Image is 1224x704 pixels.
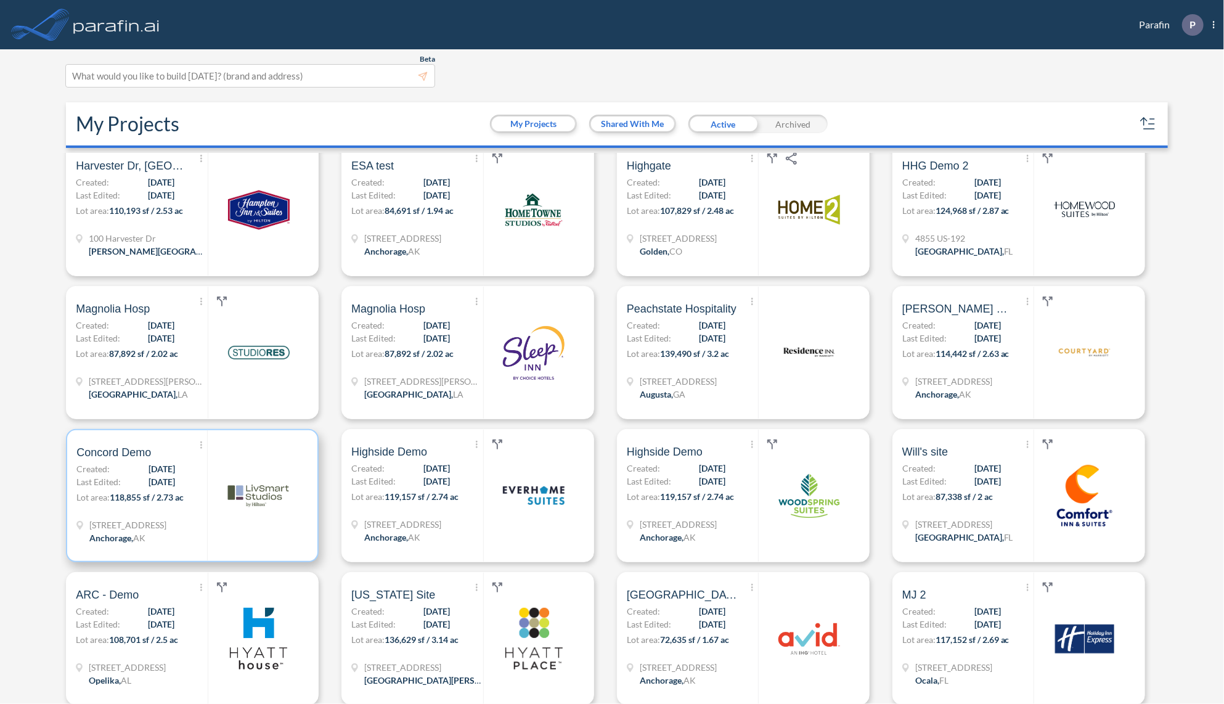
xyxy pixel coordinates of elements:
[1054,465,1116,526] img: logo
[887,429,1163,562] a: Will's siteCreated:[DATE]Last Edited:[DATE]Lot area:87,338 sf / 2 ac[STREET_ADDRESS][GEOGRAPHIC_D...
[939,675,949,686] span: FL
[76,634,109,645] span: Lot area:
[974,475,1001,488] span: [DATE]
[177,389,188,399] span: LA
[492,117,575,131] button: My Projects
[640,388,685,401] div: Augusta, GA
[148,176,174,189] span: [DATE]
[627,319,660,332] span: Created:
[699,319,725,332] span: [DATE]
[699,176,725,189] span: [DATE]
[423,475,450,488] span: [DATE]
[915,388,971,401] div: Anchorage, AK
[423,176,450,189] span: [DATE]
[627,348,660,359] span: Lot area:
[627,301,736,316] span: Peachstate Hospitality
[936,491,993,502] span: 87,338 sf / 2 ac
[76,445,151,460] span: Concord Demo
[227,465,289,526] img: logo
[148,332,174,345] span: [DATE]
[612,143,887,276] a: HighgateCreated:[DATE]Last Edited:[DATE]Lot area:107,829 sf / 2.48 ac[STREET_ADDRESS]Golden,COlogo
[902,618,947,631] span: Last Edited:
[76,189,120,202] span: Last Edited:
[1054,179,1116,240] img: logo
[887,286,1163,419] a: [PERSON_NAME] hotelCreated:[DATE]Last Edited:[DATE]Lot area:114,442 sf / 2.63 ac[STREET_ADDRESS]A...
[109,634,178,645] span: 108,701 sf / 2.5 ac
[974,176,1001,189] span: [DATE]
[640,389,673,399] span: Augusta ,
[364,661,481,674] span: 14590 Metro Pkwy
[71,12,162,37] img: logo
[76,301,150,316] span: Magnolia Hosp
[915,661,992,674] span: 3521 SW 42nd St
[936,348,1010,359] span: 114,442 sf / 2.63 ac
[364,388,463,401] div: Shreveport, LA
[109,205,183,216] span: 110,193 sf / 2.53 ac
[1189,19,1196,30] p: P
[627,634,660,645] span: Lot area:
[351,444,427,459] span: Highside Demo
[683,532,696,542] span: AK
[902,605,936,618] span: Created:
[915,246,1004,256] span: [GEOGRAPHIC_DATA] ,
[902,634,936,645] span: Lot area:
[364,532,408,542] span: Anchorage ,
[640,375,717,388] span: 1116 Marks Church Rd
[627,618,671,631] span: Last Edited:
[902,158,969,173] span: HHG Demo 2
[364,245,420,258] div: Anchorage, AK
[1120,14,1215,36] div: Parafin
[640,675,683,686] span: Anchorage ,
[121,675,131,686] span: AL
[351,189,396,202] span: Last Edited:
[76,475,121,488] span: Last Edited:
[640,246,669,256] span: Golden ,
[61,143,337,276] a: Harvester Dr, [GEOGRAPHIC_DATA]Created:[DATE]Last Edited:[DATE]Lot area:110,193 sf / 2.53 ac100 H...
[364,375,481,388] span: 6720 Klug Pines Rd
[974,189,1001,202] span: [DATE]
[669,246,682,256] span: CO
[902,176,936,189] span: Created:
[364,675,522,686] span: [GEOGRAPHIC_DATA][PERSON_NAME] ,
[351,301,425,316] span: Magnolia Hosp
[423,319,450,332] span: [DATE]
[89,232,206,245] span: 100 Harvester Dr
[778,465,840,526] img: logo
[1054,322,1116,383] img: logo
[758,115,828,133] div: Archived
[612,429,887,562] a: Highside DemoCreated:[DATE]Last Edited:[DATE]Lot area:119,157 sf / 2.74 ac[STREET_ADDRESS]Anchora...
[423,618,450,631] span: [DATE]
[936,205,1010,216] span: 124,968 sf / 2.87 ac
[915,674,949,687] div: Ocala, FL
[503,465,565,526] img: logo
[902,332,947,345] span: Last Edited:
[1004,246,1013,256] span: FL
[640,232,717,245] span: 3700 Clear Creek Dr
[351,618,396,631] span: Last Edited:
[640,674,696,687] div: Anchorage, AK
[915,232,1013,245] span: 4855 US-192
[148,605,174,618] span: [DATE]
[902,491,936,502] span: Lot area:
[351,462,385,475] span: Created:
[89,674,131,687] div: Opelika, AL
[915,375,992,388] span: 4960 A St
[902,319,936,332] span: Created:
[660,205,734,216] span: 107,829 sf / 2.48 ac
[351,475,396,488] span: Last Edited:
[364,246,408,256] span: Anchorage ,
[351,319,385,332] span: Created:
[89,375,206,388] span: 6720 Klug Pines Rd
[89,389,177,399] span: [GEOGRAPHIC_DATA] ,
[364,674,481,687] div: Fort Myers, FL
[902,462,936,475] span: Created:
[936,634,1010,645] span: 117,152 sf / 2.69 ac
[699,618,725,631] span: [DATE]
[627,176,660,189] span: Created:
[974,618,1001,631] span: [DATE]
[364,389,453,399] span: [GEOGRAPHIC_DATA] ,
[683,675,696,686] span: AK
[149,462,175,475] span: [DATE]
[76,348,109,359] span: Lot area:
[89,661,166,674] span: 2272 Interstate Dr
